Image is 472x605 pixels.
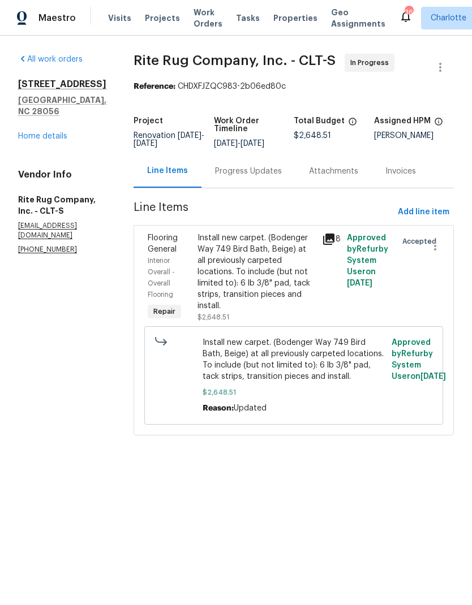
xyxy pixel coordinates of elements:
[198,232,315,312] div: Install new carpet. (Bodenger Way 749 Bird Bath, Beige) at all previously carpeted locations. To ...
[374,117,431,125] h5: Assigned HPM
[331,7,385,29] span: Geo Assignments
[134,83,175,90] b: Reference:
[434,117,443,132] span: The hpm assigned to this work order.
[18,194,106,217] h5: Rite Rug Company, Inc. - CLT-S
[405,7,413,18] div: 36
[148,234,178,253] span: Flooring General
[294,117,345,125] h5: Total Budget
[273,12,317,24] span: Properties
[215,166,282,177] div: Progress Updates
[236,14,260,22] span: Tasks
[134,81,454,92] div: CHDXFJZQC983-2b06ed80c
[203,337,385,382] span: Install new carpet. (Bodenger Way 749 Bird Bath, Beige) at all previously carpeted locations. To ...
[108,12,131,24] span: Visits
[178,132,201,140] span: [DATE]
[147,165,188,176] div: Line Items
[134,132,204,148] span: Renovation
[134,202,393,223] span: Line Items
[350,57,393,68] span: In Progress
[431,12,466,24] span: Charlotte
[134,140,157,148] span: [DATE]
[148,257,175,298] span: Interior Overall - Overall Flooring
[241,140,264,148] span: [DATE]
[374,132,454,140] div: [PERSON_NAME]
[393,202,454,223] button: Add line item
[18,55,83,63] a: All work orders
[214,140,238,148] span: [DATE]
[214,117,294,133] h5: Work Order Timeline
[322,232,340,246] div: 8
[134,117,163,125] h5: Project
[294,132,331,140] span: $2,648.51
[348,117,357,132] span: The total cost of line items that have been proposed by Opendoor. This sum includes line items th...
[392,339,446,381] span: Approved by Refurby System User on
[398,205,449,219] span: Add line item
[203,404,234,412] span: Reason:
[203,387,385,398] span: $2,648.51
[194,7,222,29] span: Work Orders
[149,306,180,317] span: Repair
[134,132,204,148] span: -
[420,373,446,381] span: [DATE]
[145,12,180,24] span: Projects
[198,314,229,321] span: $2,648.51
[385,166,416,177] div: Invoices
[234,404,267,412] span: Updated
[347,234,388,287] span: Approved by Refurby System User on
[309,166,358,177] div: Attachments
[347,279,372,287] span: [DATE]
[38,12,76,24] span: Maestro
[18,132,67,140] a: Home details
[134,54,336,67] span: Rite Rug Company, Inc. - CLT-S
[18,169,106,180] h4: Vendor Info
[402,236,441,247] span: Accepted
[214,140,264,148] span: -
